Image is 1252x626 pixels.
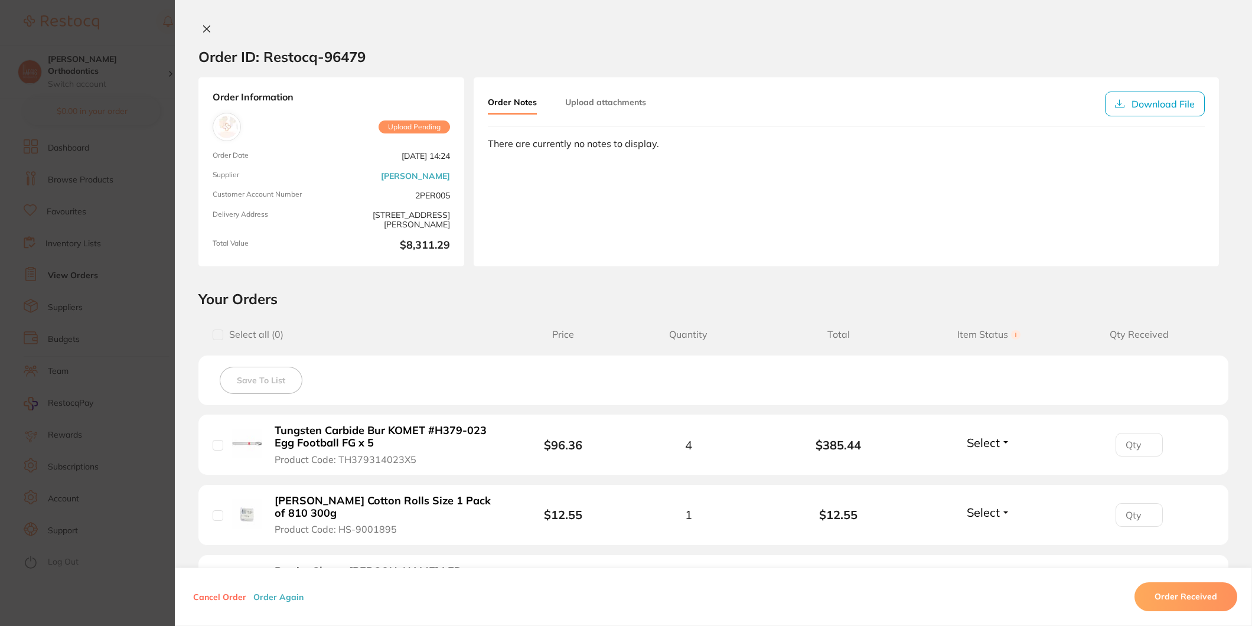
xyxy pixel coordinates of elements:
button: Select [963,505,1014,520]
span: [DATE] 14:24 [336,151,450,161]
div: There are currently no notes to display. [488,138,1205,149]
b: [PERSON_NAME] Cotton Rolls Size 1 Pack of 810 300g [275,495,492,519]
input: Qty [1116,433,1163,457]
button: Select [963,435,1014,450]
b: $8,311.29 [336,239,450,252]
span: Supplier [213,171,327,181]
span: Delivery Address [213,210,327,230]
button: Order Again [250,592,307,602]
span: Price [513,329,614,340]
span: 2PER005 [336,190,450,200]
img: Tungsten Carbide Bur KOMET #H379-023 Egg Football FG x 5 [232,429,262,459]
b: $12.55 [544,507,582,522]
img: Henry Schein Halas [216,116,238,138]
span: Select [967,435,1000,450]
span: Upload Pending [379,120,450,133]
button: Barrier Sleeve [PERSON_NAME] LED Curing light 250 box Product Code: HS-9880090 [271,565,495,606]
button: Tungsten Carbide Bur KOMET #H379-023 Egg Football FG x 5 Product Code: TH379314023X5 [271,424,495,465]
span: Product Code: HS-9001895 [275,524,397,534]
h2: Your Orders [198,290,1228,308]
strong: Order Information [213,92,450,103]
span: Total [764,329,914,340]
h2: Order ID: Restocq- 96479 [198,48,366,66]
span: 4 [685,438,692,452]
b: $96.36 [544,438,582,452]
span: Total Value [213,239,327,252]
span: Order Date [213,151,327,161]
button: Upload attachments [565,92,646,113]
span: Product Code: TH379314023X5 [275,454,416,465]
img: Henry Schein Cotton Rolls Size 1 Pack of 810 300g [232,499,262,529]
span: Item Status [914,329,1064,340]
button: Order Notes [488,92,537,115]
a: [PERSON_NAME] [381,171,450,181]
span: Qty Received [1064,329,1214,340]
span: Select all ( 0 ) [223,329,283,340]
button: Order Received [1134,583,1237,611]
button: Cancel Order [190,592,250,602]
span: Quantity [613,329,763,340]
input: Qty [1116,503,1163,527]
span: 1 [685,508,692,521]
b: $385.44 [764,438,914,452]
b: Tungsten Carbide Bur KOMET #H379-023 Egg Football FG x 5 [275,425,492,449]
b: Barrier Sleeve [PERSON_NAME] LED Curing light 250 box [275,565,492,589]
button: Save To List [220,367,302,394]
span: Customer Account Number [213,190,327,200]
span: [STREET_ADDRESS][PERSON_NAME] [336,210,450,230]
b: $12.55 [764,508,914,521]
span: Select [967,505,1000,520]
button: [PERSON_NAME] Cotton Rolls Size 1 Pack of 810 300g Product Code: HS-9001895 [271,494,495,536]
button: Download File [1105,92,1205,116]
